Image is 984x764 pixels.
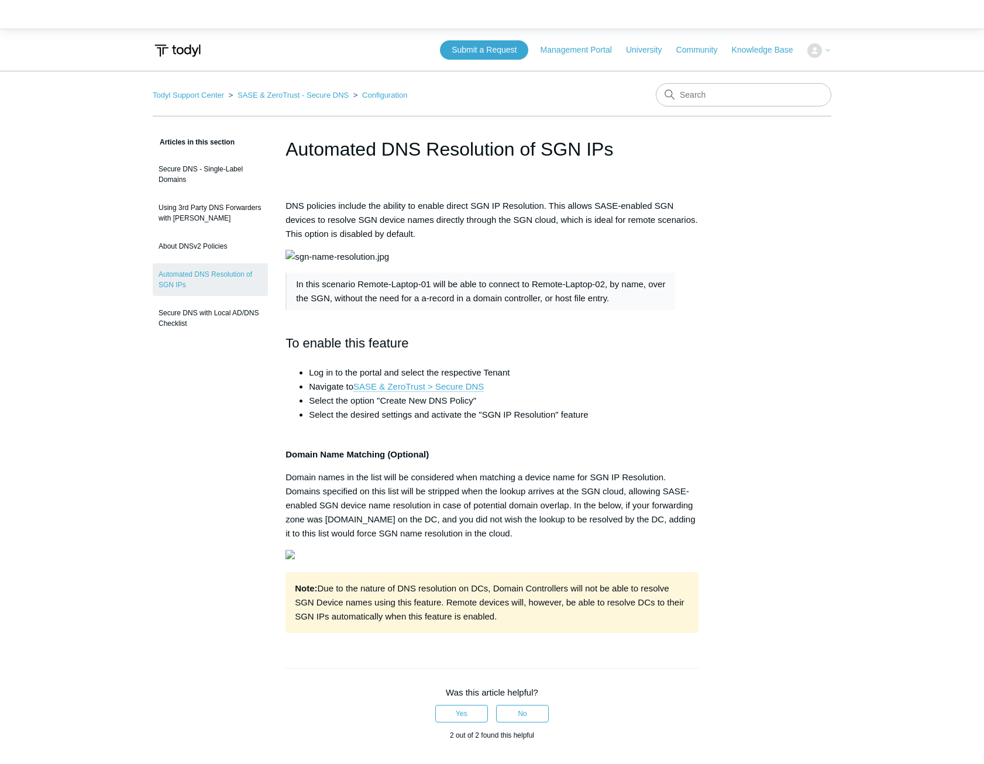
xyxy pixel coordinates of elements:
button: This article was helpful [435,705,488,722]
span: 2 out of 2 found this helpful [450,731,534,739]
li: Configuration [351,91,408,99]
span: Was this article helpful? [446,687,538,697]
li: Navigate to [309,380,699,394]
img: 16982449121939 [285,550,295,559]
p: Domain names in the list will be considered when matching a device name for SGN IP Resolution. Do... [285,470,699,541]
a: Automated DNS Resolution of SGN IPs [153,263,268,296]
a: SASE & ZeroTrust - Secure DNS [238,91,349,99]
a: Todyl Support Center [153,91,224,99]
a: Submit a Request [440,40,528,60]
img: Todyl Support Center Help Center home page [153,40,202,61]
div: Due to the nature of DNS resolution on DCs, Domain Controllers will not be able to resolve SGN De... [285,572,699,633]
span: Articles in this section [153,138,235,146]
a: Using 3rd Party DNS Forwarders with [PERSON_NAME] [153,197,268,229]
li: Log in to the portal and select the respective Tenant [309,366,699,380]
input: Search [656,83,831,106]
li: Select the option "Create New DNS Policy" [309,394,699,408]
blockquote: In this scenario Remote-Laptop-01 will be able to connect to Remote-Laptop-02, by name, over the ... [285,273,675,310]
a: About DNSv2 Policies [153,235,268,257]
a: Management Portal [541,44,624,56]
a: Configuration [362,91,407,99]
h2: To enable this feature [285,333,699,353]
a: University [626,44,673,56]
a: Secure DNS - Single-Label Domains [153,158,268,191]
li: SASE & ZeroTrust - Secure DNS [226,91,351,99]
a: Secure DNS with Local AD/DNS Checklist [153,302,268,335]
a: SASE & ZeroTrust > Secure DNS [353,381,484,392]
strong: Note: [295,583,317,593]
h1: Automated DNS Resolution of SGN IPs [285,135,699,163]
p: DNS policies include the ability to enable direct SGN IP Resolution. This allows SASE-enabled SGN... [285,199,699,241]
li: Todyl Support Center [153,91,226,99]
button: This article was not helpful [496,705,549,722]
img: sgn-name-resolution.jpg [285,250,389,264]
a: Knowledge Base [732,44,805,56]
a: Community [676,44,730,56]
strong: Domain Name Matching (Optional) [285,449,429,459]
li: Select the desired settings and activate the "SGN IP Resolution" feature [309,408,699,422]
